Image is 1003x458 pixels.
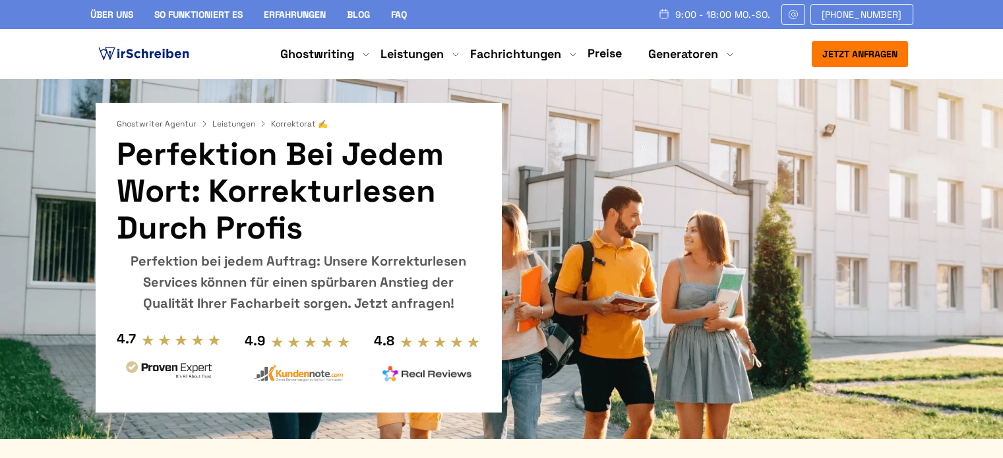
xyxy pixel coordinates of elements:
[470,46,561,62] a: Fachrichtungen
[658,9,670,19] img: Schedule
[810,4,913,25] a: [PHONE_NUMBER]
[400,335,480,349] img: stars
[812,41,908,67] button: Jetzt anfragen
[117,328,136,349] div: 4.7
[648,46,718,62] a: Generatoren
[212,119,268,129] a: Leistungen
[382,366,472,382] img: realreviews
[117,136,481,246] h1: Perfektion bei jedem Wort: Korrekturlesen durch Profis
[271,119,328,129] span: Korrektorat ✍️
[374,330,394,351] div: 4.8
[280,46,354,62] a: Ghostwriting
[253,364,343,382] img: kundennote
[117,250,481,314] div: Perfektion bei jedem Auftrag: Unsere Korrekturlesen Services können für einen spürbaren Anstieg d...
[380,46,444,62] a: Leistungen
[141,333,222,347] img: stars
[787,9,799,20] img: Email
[588,45,622,61] a: Preise
[117,119,210,129] a: Ghostwriter Agentur
[347,9,370,20] a: Blog
[264,9,326,20] a: Erfahrungen
[245,330,265,351] div: 4.9
[90,9,133,20] a: Über uns
[154,9,243,20] a: So funktioniert es
[822,9,902,20] span: [PHONE_NUMBER]
[270,335,351,349] img: stars
[391,9,407,20] a: FAQ
[96,44,192,64] img: logo ghostwriter-österreich
[675,9,771,20] span: 9:00 - 18:00 Mo.-So.
[124,359,214,384] img: provenexpert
